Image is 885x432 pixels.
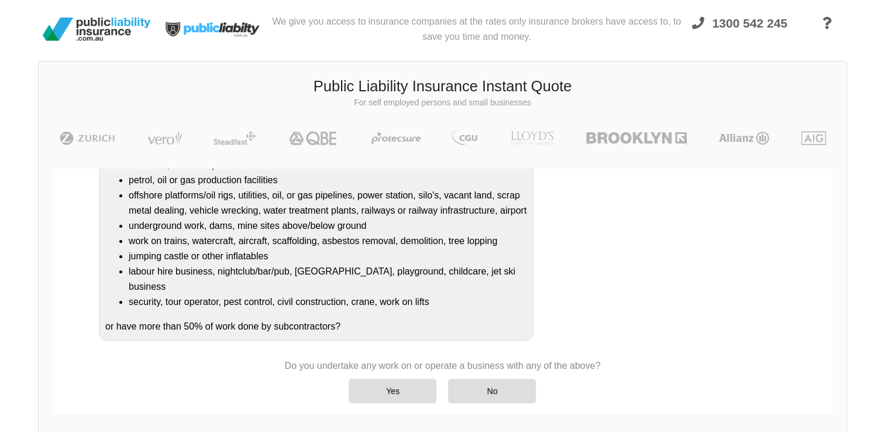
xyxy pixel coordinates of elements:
[129,188,527,218] li: offshore platforms/oil rigs, utilities, oil, or gas pipelines, power station, silo's, vacant land...
[447,131,482,145] img: CGU | Public Liability Insurance
[54,131,120,145] img: Zurich | Public Liability Insurance
[367,131,426,145] img: Protecsure | Public Liability Insurance
[681,9,798,54] a: 1300 542 245
[581,131,691,145] img: Brooklyn | Public Liability Insurance
[47,97,838,109] p: For self employed persons and small businesses
[797,131,831,145] img: AIG | Public Liability Insurance
[129,173,527,188] li: petrol, oil or gas production facilities
[47,76,838,97] h3: Public Liability Insurance Instant Quote
[282,131,345,145] img: QBE | Public Liability Insurance
[129,264,527,294] li: labour hire business, nightclub/bar/pub, [GEOGRAPHIC_DATA], playground, childcare, jet ski business
[713,131,775,145] img: Allianz | Public Liability Insurance
[285,359,601,372] p: Do you undertake any work on or operate a business with any of the above?
[349,379,436,403] div: Yes
[155,5,272,54] img: Public Liability Insurance Light
[209,131,260,145] img: Steadfast | Public Liability Insurance
[272,5,681,54] div: We give you access to insurance companies at the rates only insurance brokers have access to, to ...
[38,13,155,46] img: Public Liability Insurance
[712,16,787,30] span: 1300 542 245
[129,218,527,234] li: underground work, dams, mine sites above/below ground
[142,131,187,145] img: Vero | Public Liability Insurance
[129,249,527,264] li: jumping castle or other inflatables
[448,379,536,403] div: No
[99,136,533,341] div: Do you undertake any work on or operate a business that is/has a: or have more than 50% of work d...
[129,234,527,249] li: work on trains, watercraft, aircraft, scaffolding, asbestos removal, demolition, tree lopping
[129,294,527,310] li: security, tour operator, pest control, civil construction, crane, work on lifts
[504,131,560,145] img: LLOYD's | Public Liability Insurance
